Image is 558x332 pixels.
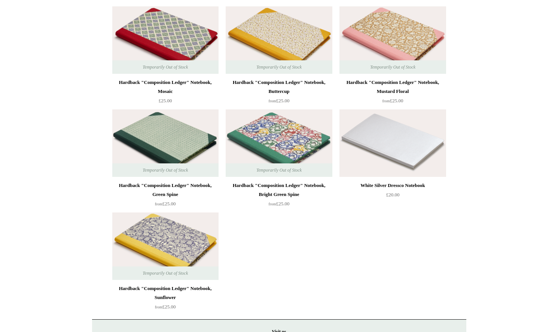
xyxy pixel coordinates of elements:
[269,99,276,103] span: from
[112,6,219,74] a: Hardback "Composition Ledger" Notebook, Mosaic Hardback "Composition Ledger" Notebook, Mosaic Tem...
[114,284,217,302] div: Hardback "Composition Ledger" Notebook, Sunflower
[249,60,309,74] span: Temporarily Out of Stock
[341,78,444,96] div: Hardback "Composition Ledger" Notebook, Mustard Floral
[112,6,219,74] img: Hardback "Composition Ledger" Notebook, Mosaic
[339,6,446,74] a: Hardback "Composition Ledger" Notebook, Mustard Floral Hardback "Composition Ledger" Notebook, Mu...
[226,109,332,177] img: Hardback "Composition Ledger" Notebook, Bright Green Spine
[382,98,403,103] span: £25.00
[226,6,332,74] a: Hardback "Composition Ledger" Notebook, Buttercup Hardback "Composition Ledger" Notebook, Butterc...
[114,181,217,199] div: Hardback "Composition Ledger" Notebook, Green Spine
[135,163,195,177] span: Temporarily Out of Stock
[155,201,176,206] span: £25.00
[226,6,332,74] img: Hardback "Composition Ledger" Notebook, Buttercup
[226,181,332,212] a: Hardback "Composition Ledger" Notebook, Bright Green Spine from£25.00
[159,98,172,103] span: £25.00
[339,78,446,109] a: Hardback "Composition Ledger" Notebook, Mustard Floral from£25.00
[155,202,162,206] span: from
[114,78,217,96] div: Hardback "Composition Ledger" Notebook, Mosaic
[228,78,330,96] div: Hardback "Composition Ledger" Notebook, Buttercup
[112,109,219,177] a: Hardback "Composition Ledger" Notebook, Green Spine Hardback "Composition Ledger" Notebook, Green...
[339,6,446,74] img: Hardback "Composition Ledger" Notebook, Mustard Floral
[386,192,400,197] span: £20.00
[269,201,290,206] span: £25.00
[269,202,276,206] span: from
[155,304,176,310] span: £25.00
[112,109,219,177] img: Hardback "Composition Ledger" Notebook, Green Spine
[135,60,195,74] span: Temporarily Out of Stock
[341,181,444,190] div: White Silver Dressco Notebook
[135,266,195,280] span: Temporarily Out of Stock
[363,60,423,74] span: Temporarily Out of Stock
[155,305,162,309] span: from
[112,78,219,109] a: Hardback "Composition Ledger" Notebook, Mosaic £25.00
[226,109,332,177] a: Hardback "Composition Ledger" Notebook, Bright Green Spine Hardback "Composition Ledger" Notebook...
[339,109,446,177] a: White Silver Dressco Notebook White Silver Dressco Notebook
[269,98,290,103] span: £25.00
[112,284,219,315] a: Hardback "Composition Ledger" Notebook, Sunflower from£25.00
[249,163,309,177] span: Temporarily Out of Stock
[382,99,390,103] span: from
[112,181,219,212] a: Hardback "Composition Ledger" Notebook, Green Spine from£25.00
[339,181,446,212] a: White Silver Dressco Notebook £20.00
[112,212,219,280] a: Hardback "Composition Ledger" Notebook, Sunflower Hardback "Composition Ledger" Notebook, Sunflow...
[339,109,446,177] img: White Silver Dressco Notebook
[112,212,219,280] img: Hardback "Composition Ledger" Notebook, Sunflower
[226,78,332,109] a: Hardback "Composition Ledger" Notebook, Buttercup from£25.00
[228,181,330,199] div: Hardback "Composition Ledger" Notebook, Bright Green Spine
